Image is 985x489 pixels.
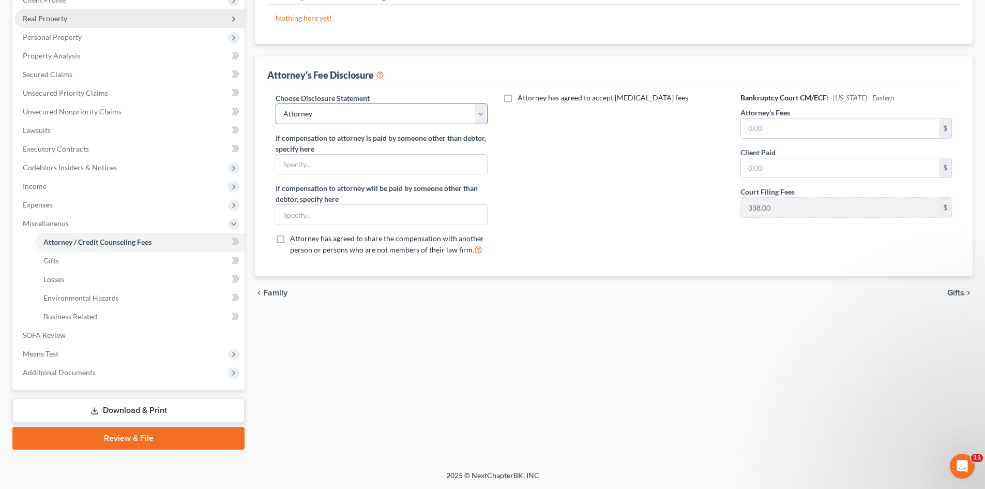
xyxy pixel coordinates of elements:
[43,275,64,284] span: Losses
[950,454,975,479] iframe: Intercom live chat
[35,289,245,307] a: Environmental Hazards
[23,144,89,153] span: Executory Contracts
[276,93,370,103] label: Choose Disclosure Statement
[255,289,287,297] button: chevron_left Family
[276,132,487,154] label: If compensation to attorney is paid by someone other than debtor, specify here
[740,147,776,158] label: Client Paid
[939,158,951,178] div: $
[14,326,245,345] a: SOFA Review
[23,126,51,135] span: Lawsuits
[276,205,487,225] input: Specify...
[740,186,795,197] label: Court Filing Fees
[23,349,58,358] span: Means Test
[23,107,122,116] span: Unsecured Nonpriority Claims
[14,47,245,65] a: Property Analysis
[23,331,66,339] span: SOFA Review
[23,200,52,209] span: Expenses
[23,219,69,228] span: Miscellaneous
[23,33,82,41] span: Personal Property
[14,102,245,121] a: Unsecured Nonpriority Claims
[23,88,108,97] span: Unsecured Priority Claims
[35,307,245,326] a: Business Related
[263,289,287,297] span: Family
[947,289,964,297] span: Gifts
[43,312,97,321] span: Business Related
[43,238,151,246] span: Attorney / Credit Counseling Fees
[23,368,96,377] span: Additional Documents
[14,140,245,158] a: Executory Contracts
[14,84,245,102] a: Unsecured Priority Claims
[198,470,787,489] div: 2025 © NextChapterBK, INC
[255,289,263,297] i: chevron_left
[939,118,951,138] div: $
[12,427,245,450] a: Review & File
[23,70,72,79] span: Secured Claims
[290,234,484,254] span: Attorney has agreed to share the compensation with another person or persons who are not members ...
[23,14,67,23] span: Real Property
[741,158,939,178] input: 0.00
[12,398,245,423] a: Download & Print
[741,198,939,217] input: 0.00
[741,118,939,138] input: 0.00
[35,251,245,270] a: Gifts
[14,65,245,84] a: Secured Claims
[43,256,59,265] span: Gifts
[35,233,245,251] a: Attorney / Credit Counseling Fees
[939,198,951,217] div: $
[23,182,47,190] span: Income
[964,289,973,297] i: chevron_right
[740,93,952,103] h6: Bankruptcy Court CM/ECF:
[267,69,384,81] div: Attorney's Fee Disclosure
[518,93,688,102] span: Attorney has agreed to accept [MEDICAL_DATA] fees
[276,13,952,23] p: Nothing here yet!
[35,270,245,289] a: Losses
[23,51,80,60] span: Property Analysis
[43,293,119,302] span: Environmental Hazards
[276,183,487,204] label: If compensation to attorney will be paid by someone other than debtor, specify here
[276,155,487,174] input: Specify...
[947,289,973,297] button: Gifts chevron_right
[740,107,790,118] label: Attorney's Fees
[971,454,983,462] span: 11
[14,121,245,140] a: Lawsuits
[833,93,894,102] span: [US_STATE] - Eastern
[23,163,117,172] span: Codebtors Insiders & Notices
